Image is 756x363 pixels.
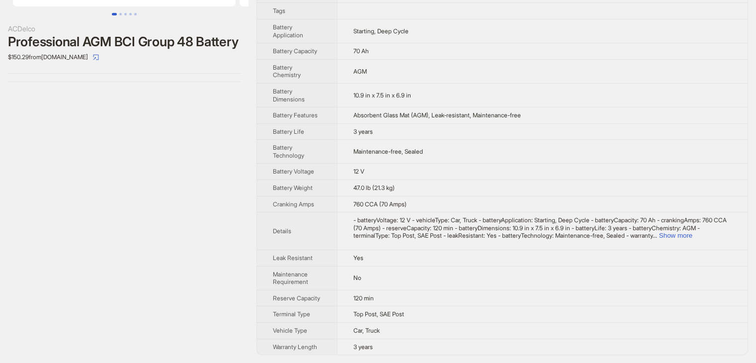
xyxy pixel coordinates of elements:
div: Professional AGM BCI Group 48 Battery [8,34,241,49]
span: 70 Ah [353,47,369,55]
span: Starting, Deep Cycle [353,27,409,35]
span: ... [653,232,657,239]
span: Maintenance Requirement [273,271,308,286]
span: 120 min [353,294,374,302]
span: Battery Capacity [273,47,317,55]
span: Battery Voltage [273,168,314,175]
div: $150.29 from [DOMAIN_NAME] [8,49,241,65]
button: Expand [659,232,692,239]
span: Details [273,227,291,235]
span: Car, Truck [353,327,380,334]
button: Go to slide 4 [129,13,132,15]
div: - batteryVoltage: 12 V - vehicleType: Car, Truck - batteryApplication: Starting, Deep Cycle - bat... [353,216,732,240]
span: Battery Technology [273,144,304,159]
span: Warranty Length [273,343,317,351]
button: Go to slide 3 [124,13,127,15]
button: Go to slide 2 [119,13,122,15]
span: Battery Features [273,111,318,119]
div: ACDelco [8,23,241,34]
span: Top Post, SAE Post [353,310,404,318]
span: Battery Chemistry [273,64,301,79]
span: Yes [353,254,363,262]
span: select [93,54,99,60]
span: 760 CCA (70 Amps) [353,200,407,208]
button: Go to slide 5 [134,13,137,15]
span: 3 years [353,128,373,135]
span: Terminal Type [273,310,310,318]
span: 10.9 in x 7.5 in x 6.9 in [353,91,411,99]
span: Absorbent Glass Mat (AGM), Leak-resistant, Maintenance-free [353,111,521,119]
span: Battery Life [273,128,304,135]
span: Battery Dimensions [273,88,305,103]
span: AGM [353,68,367,75]
span: No [353,274,361,281]
button: Go to slide 1 [112,13,117,15]
span: Tags [273,7,285,14]
span: 47.0 lb (21.3 kg) [353,184,395,191]
span: Battery Weight [273,184,313,191]
span: Battery Application [273,23,303,39]
span: Cranking Amps [273,200,314,208]
span: - batteryVoltage: 12 V - vehicleType: Car, Truck - batteryApplication: Starting, Deep Cycle - bat... [353,216,727,239]
span: Reserve Capacity [273,294,320,302]
span: Vehicle Type [273,327,307,334]
span: 3 years [353,343,373,351]
span: Maintenance-free, Sealed [353,148,423,155]
span: 12 V [353,168,364,175]
span: Leak Resistant [273,254,313,262]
